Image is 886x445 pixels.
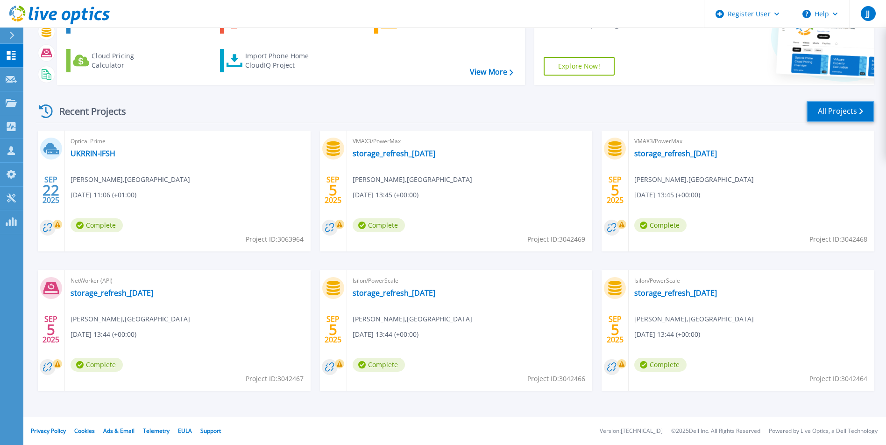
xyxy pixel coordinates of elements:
[809,234,867,244] span: Project ID: 3042468
[527,234,585,244] span: Project ID: 3042469
[769,428,878,434] li: Powered by Live Optics, a Dell Technology
[71,190,136,200] span: [DATE] 11:06 (+01:00)
[606,173,624,207] div: SEP 2025
[71,136,305,146] span: Optical Prime
[71,174,190,185] span: [PERSON_NAME] , [GEOGRAPHIC_DATA]
[470,68,513,76] a: View More
[71,329,136,340] span: [DATE] 13:44 (+00:00)
[246,234,304,244] span: Project ID: 3063964
[71,218,123,232] span: Complete
[353,329,418,340] span: [DATE] 13:44 (+00:00)
[74,427,95,435] a: Cookies
[353,136,587,146] span: VMAX3/PowerMax
[634,314,754,324] span: [PERSON_NAME] , [GEOGRAPHIC_DATA]
[634,288,717,298] a: storage_refresh_[DATE]
[31,427,66,435] a: Privacy Policy
[809,374,867,384] span: Project ID: 3042464
[200,427,221,435] a: Support
[606,313,624,347] div: SEP 2025
[807,101,874,122] a: All Projects
[42,173,60,207] div: SEP 2025
[353,190,418,200] span: [DATE] 13:45 (+00:00)
[324,173,342,207] div: SEP 2025
[71,358,123,372] span: Complete
[611,186,619,194] span: 5
[47,326,55,334] span: 5
[634,149,717,158] a: storage_refresh_[DATE]
[353,149,435,158] a: storage_refresh_[DATE]
[143,427,170,435] a: Telemetry
[634,190,700,200] span: [DATE] 13:45 (+00:00)
[600,428,663,434] li: Version: [TECHNICAL_ID]
[353,288,435,298] a: storage_refresh_[DATE]
[634,329,700,340] span: [DATE] 13:44 (+00:00)
[634,136,869,146] span: VMAX3/PowerMax
[92,51,166,70] div: Cloud Pricing Calculator
[634,358,687,372] span: Complete
[103,427,135,435] a: Ads & Email
[671,428,760,434] li: © 2025 Dell Inc. All Rights Reserved
[66,49,170,72] a: Cloud Pricing Calculator
[353,358,405,372] span: Complete
[611,326,619,334] span: 5
[71,276,305,286] span: NetWorker (API)
[245,51,318,70] div: Import Phone Home CloudIQ Project
[353,276,587,286] span: Isilon/PowerScale
[178,427,192,435] a: EULA
[71,288,153,298] a: storage_refresh_[DATE]
[71,314,190,324] span: [PERSON_NAME] , [GEOGRAPHIC_DATA]
[866,10,870,17] span: JJ
[42,313,60,347] div: SEP 2025
[329,326,337,334] span: 5
[246,374,304,384] span: Project ID: 3042467
[527,374,585,384] span: Project ID: 3042466
[634,174,754,185] span: [PERSON_NAME] , [GEOGRAPHIC_DATA]
[353,314,472,324] span: [PERSON_NAME] , [GEOGRAPHIC_DATA]
[71,149,115,158] a: UKRRIN-IFSH
[324,313,342,347] div: SEP 2025
[353,218,405,232] span: Complete
[43,186,59,194] span: 22
[36,100,139,123] div: Recent Projects
[329,186,337,194] span: 5
[353,174,472,185] span: [PERSON_NAME] , [GEOGRAPHIC_DATA]
[634,218,687,232] span: Complete
[634,276,869,286] span: Isilon/PowerScale
[544,57,615,76] a: Explore Now!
